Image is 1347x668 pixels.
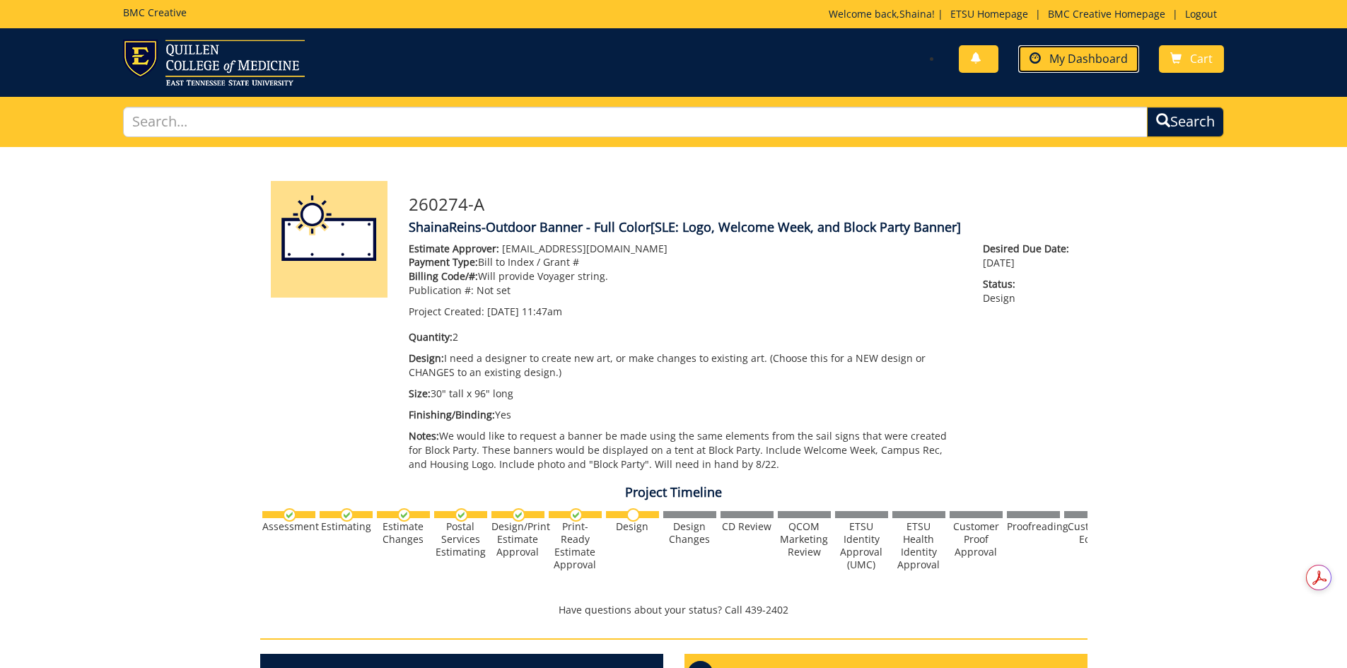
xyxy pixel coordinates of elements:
[491,520,544,558] div: Design/Print Estimate Approval
[409,242,499,255] span: Estimate Approver:
[409,429,962,471] p: We would like to request a banner be made using the same elements from the sail signs that were c...
[409,387,962,401] p: 30" tall x 96" long
[983,242,1076,270] p: [DATE]
[663,520,716,546] div: Design Changes
[409,269,962,283] p: Will provide Voyager string.
[899,7,932,20] a: Shaina
[123,40,305,86] img: ETSU logo
[606,520,659,533] div: Design
[409,351,444,365] span: Design:
[477,283,511,297] span: Not set
[487,305,562,318] span: [DATE] 11:47am
[1159,45,1224,73] a: Cart
[409,305,484,318] span: Project Created:
[409,351,962,380] p: I need a designer to create new art, or make changes to existing art. (Choose this for a NEW desi...
[549,520,602,571] div: Print-Ready Estimate Approval
[340,508,354,522] img: checkmark
[409,408,962,422] p: Yes
[409,429,439,443] span: Notes:
[409,269,478,283] span: Billing Code/#:
[1041,7,1172,20] a: BMC Creative Homepage
[409,330,962,344] p: 2
[434,520,487,558] div: Postal Services Estimating
[983,242,1076,256] span: Desired Due Date:
[1007,520,1060,533] div: Proofreading
[409,330,453,344] span: Quantity:
[409,242,962,256] p: [EMAIL_ADDRESS][DOMAIN_NAME]
[569,508,583,522] img: checkmark
[512,508,525,522] img: checkmark
[409,221,1077,235] h4: ShainaReins-Outdoor Banner - Full Color
[320,520,373,533] div: Estimating
[1178,7,1224,20] a: Logout
[397,508,411,522] img: checkmark
[123,7,187,18] h5: BMC Creative
[409,408,495,421] span: Finishing/Binding:
[626,508,640,522] img: no
[262,520,315,533] div: Assessment
[829,7,1224,21] p: Welcome back, ! | | |
[409,283,474,297] span: Publication #:
[778,520,831,558] div: QCOM Marketing Review
[260,486,1087,500] h4: Project Timeline
[1064,520,1117,546] div: Customer Edits
[377,520,430,546] div: Estimate Changes
[1190,51,1213,66] span: Cart
[651,218,961,235] span: [SLE: Logo, Welcome Week, and Block Party Banner]
[409,387,431,400] span: Size:
[409,195,1077,213] h3: 260274-A
[983,277,1076,291] span: Status:
[721,520,774,533] div: CD Review
[1147,107,1224,137] button: Search
[283,508,296,522] img: checkmark
[123,107,1148,137] input: Search...
[409,255,962,269] p: Bill to Index / Grant #
[983,277,1076,305] p: Design
[260,603,1087,617] p: Have questions about your status? Call 439-2402
[892,520,945,571] div: ETSU Health Identity Approval
[950,520,1003,558] div: Customer Proof Approval
[271,181,387,298] img: Product featured image
[409,255,478,269] span: Payment Type:
[1018,45,1139,73] a: My Dashboard
[455,508,468,522] img: checkmark
[1049,51,1128,66] span: My Dashboard
[835,520,888,571] div: ETSU Identity Approval (UMC)
[943,7,1035,20] a: ETSU Homepage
